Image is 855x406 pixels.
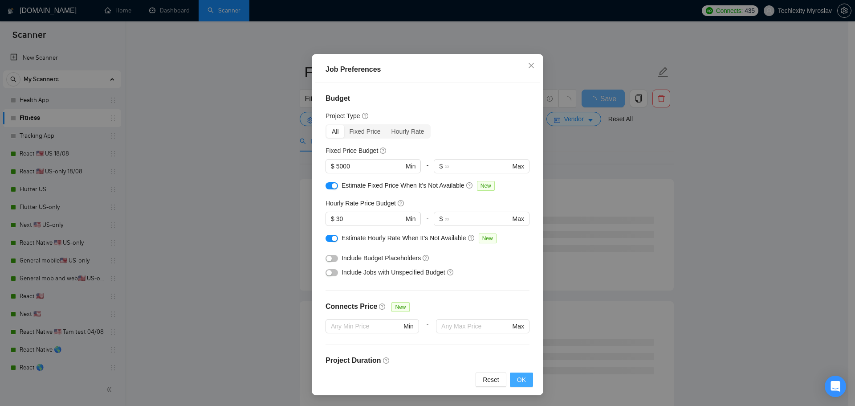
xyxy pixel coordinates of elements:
span: Reset [483,375,499,385]
span: question-circle [379,303,386,310]
span: New [479,234,497,243]
span: Min [403,321,414,331]
div: All [326,125,344,138]
div: Job Preferences [326,64,529,75]
span: $ [331,161,334,171]
span: question-circle [383,357,390,364]
span: Min [406,161,416,171]
div: Fixed Price [344,125,386,138]
input: ∞ [444,214,510,224]
span: question-circle [380,147,387,154]
span: question-circle [466,182,473,189]
h5: Fixed Price Budget [326,146,378,156]
button: Close [519,54,543,78]
button: Reset [476,373,506,387]
span: question-circle [362,112,369,119]
span: close [528,62,535,69]
h5: Hourly Rate Price Budget [326,198,396,208]
span: Estimate Fixed Price When It’s Not Available [342,182,464,189]
span: question-circle [423,254,430,262]
span: Min [406,214,416,224]
span: Include Budget Placeholders [342,254,421,262]
input: ∞ [444,161,510,171]
span: Max [513,321,524,331]
button: OK [510,373,533,387]
span: Include Jobs with Unspecified Budget [342,269,445,276]
div: Hourly Rate [386,125,430,138]
span: Max [513,161,524,171]
h4: Project Duration [326,355,529,366]
div: - [421,159,434,180]
div: - [419,319,436,344]
input: Any Min Price [331,321,402,331]
span: Estimate Hourly Rate When It’s Not Available [342,234,466,242]
h4: Connects Price [326,301,377,312]
h4: Budget [326,93,529,104]
div: Open Intercom Messenger [825,376,846,397]
h5: Project Type [326,111,360,121]
span: OK [517,375,526,385]
span: $ [439,214,443,224]
span: question-circle [398,200,405,207]
input: Any Max Price [441,321,510,331]
span: $ [439,161,443,171]
input: 0 [336,161,404,171]
span: question-circle [468,234,475,242]
div: - [421,212,434,233]
span: Max [513,214,524,224]
span: question-circle [447,269,454,276]
span: $ [331,214,334,224]
span: New [391,302,409,312]
span: New [477,181,495,191]
input: 0 [336,214,404,224]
